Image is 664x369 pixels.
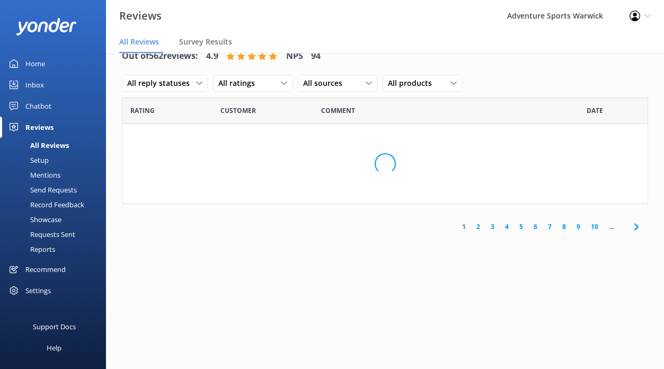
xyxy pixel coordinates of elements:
div: Home [25,53,45,74]
a: Record Feedback [6,197,106,212]
div: Support Docs [33,316,76,337]
img: yonder-white-logo.png [16,18,77,36]
div: All Reviews [6,138,69,153]
a: All Reviews [6,138,106,153]
a: 5 [514,222,528,232]
h4: 94 [311,49,321,63]
div: Settings [25,280,51,301]
div: Inbox [25,74,44,95]
span: All ratings [218,77,261,89]
div: Chatbot [25,95,51,117]
div: Recommend [25,259,66,280]
div: Reviews [25,117,54,138]
span: Question [321,106,355,116]
a: 7 [543,222,557,232]
div: Mentions [6,168,60,182]
div: Record Feedback [6,197,84,212]
a: Requests Sent [6,227,106,242]
span: Date [587,106,603,116]
a: Setup [6,153,106,168]
h3: Reviews [119,7,162,24]
span: Survey Results [179,37,232,47]
span: All Reviews [119,37,159,47]
a: 3 [485,222,500,232]
div: Reports [6,242,55,257]
a: 9 [571,222,586,232]
div: Setup [6,153,49,168]
h4: 4.9 [206,49,218,63]
a: 10 [586,222,604,232]
a: 1 [457,222,471,232]
a: 4 [500,222,514,232]
div: Help [47,337,61,358]
h4: Out of 562 reviews: [122,49,198,63]
span: All products [388,77,438,89]
a: Send Requests [6,182,106,197]
span: ... [604,222,619,232]
a: Showcase [6,212,106,227]
div: Showcase [6,212,61,227]
a: 8 [557,222,571,232]
a: Mentions [6,168,106,182]
span: Date [220,106,256,116]
span: Date [130,106,155,116]
a: 2 [471,222,485,232]
a: 6 [528,222,543,232]
h4: NPS [286,49,303,63]
div: Requests Sent [6,227,75,242]
span: All reply statuses [127,77,196,89]
div: Send Requests [6,182,77,197]
a: Reports [6,242,106,257]
span: All sources [303,77,349,89]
